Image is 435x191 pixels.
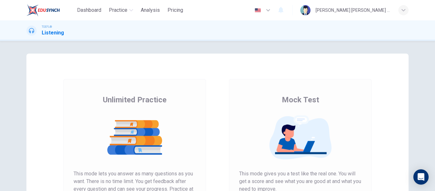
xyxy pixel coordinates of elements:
span: Mock Test [282,95,319,105]
img: EduSynch logo [26,4,60,17]
span: Unlimited Practice [103,95,167,105]
span: Analysis [141,6,160,14]
h1: Listening [42,29,64,37]
button: Practice [106,4,136,16]
div: [PERSON_NAME] [PERSON_NAME] [PERSON_NAME] [316,6,391,14]
span: Practice [109,6,127,14]
div: Open Intercom Messenger [413,169,429,185]
button: Pricing [165,4,186,16]
img: Profile picture [300,5,310,15]
img: en [254,8,262,13]
button: Analysis [138,4,162,16]
span: Pricing [168,6,183,14]
span: TOEFL® [42,25,52,29]
button: Dashboard [75,4,104,16]
a: EduSynch logo [26,4,75,17]
span: Dashboard [77,6,101,14]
